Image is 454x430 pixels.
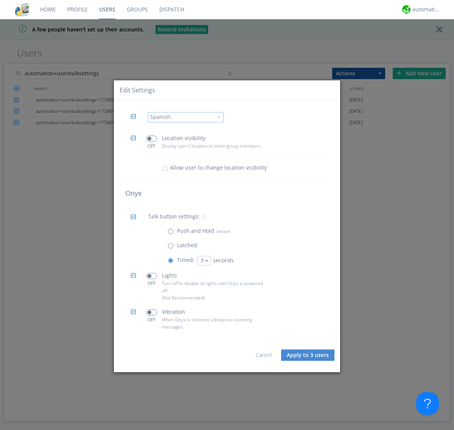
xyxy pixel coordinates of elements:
[217,117,220,118] img: caret-down-sm.svg
[177,241,197,250] p: Latched
[162,134,205,142] p: Location visibility
[143,143,160,149] div: OFF
[170,164,267,171] span: Allow user to change location visibility
[162,280,266,294] p: Turn off to disable all lights until Onyx is powered off.
[162,294,266,302] p: (Not Recommended)
[162,143,266,150] p: Display user's location to other group members.
[197,256,211,265] button: 3
[162,271,177,280] p: Lights
[177,256,194,264] p: Timed:
[162,316,266,330] p: When Onyx is silenced, vibrate on incoming messages.
[162,308,185,316] p: Vibration
[177,227,230,235] p: Push and Hold
[143,316,160,323] div: OFF
[143,280,160,287] div: OFF
[150,114,213,121] div: Spanish
[213,256,234,263] span: seconds
[125,190,329,197] h4: Onyx
[412,6,441,13] div: automation+atlas
[256,352,272,359] a: Cancel
[214,229,230,234] span: (default)
[120,86,155,95] div: Edit Settings
[402,5,410,14] img: d2d01cd9b4174d08988066c6d424eccd
[281,350,334,361] button: Apply to 3 users
[148,212,200,221] p: Talk button settings:
[15,3,29,16] img: cddb5a64eb264b2086981ab96f4c1ba7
